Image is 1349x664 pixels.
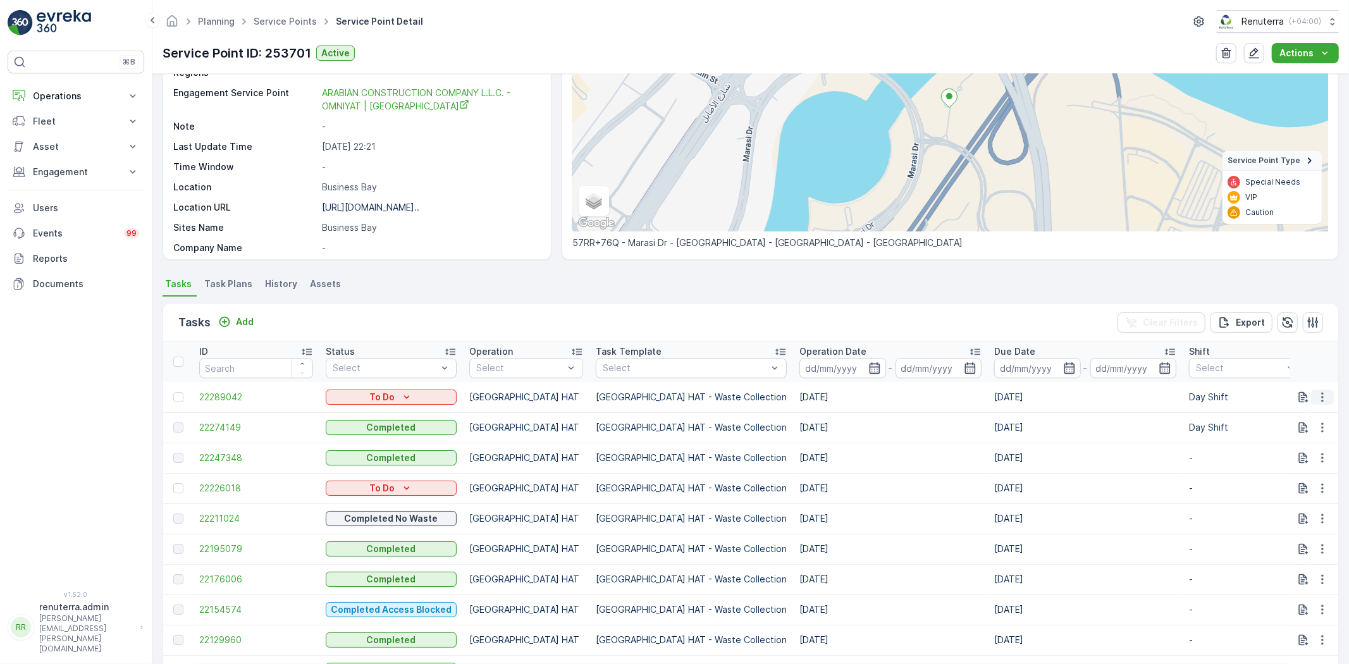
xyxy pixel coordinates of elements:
span: 22247348 [199,452,313,464]
a: Layers [580,187,608,215]
button: Completed [326,572,457,587]
p: Export [1236,316,1265,329]
button: Active [316,46,355,61]
p: Operation [469,345,513,358]
p: Status [326,345,355,358]
p: Service Point ID: 253701 [163,44,311,63]
span: v 1.52.0 [8,591,144,598]
button: Completed [326,632,457,648]
a: Events99 [8,221,144,246]
p: Special Needs [1245,177,1300,187]
p: [URL][DOMAIN_NAME].. [322,202,419,212]
a: 22211024 [199,512,313,525]
summary: Service Point Type [1223,151,1322,171]
div: Toggle Row Selected [173,635,183,645]
p: [PERSON_NAME][EMAIL_ADDRESS][PERSON_NAME][DOMAIN_NAME] [39,613,134,654]
p: Actions [1279,47,1314,59]
div: RR [11,617,31,637]
td: [DATE] [988,473,1183,503]
p: Add [236,316,254,328]
p: Completed Access Blocked [331,603,452,616]
td: [DATE] [793,594,988,625]
p: Sites Name [173,221,317,234]
button: Clear Filters [1118,312,1205,333]
p: ( +04:00 ) [1289,16,1321,27]
td: [DATE] [793,534,988,564]
p: - [322,161,538,173]
td: [DATE] [793,564,988,594]
p: Asset [33,140,119,153]
td: [DATE] [988,412,1183,443]
div: Toggle Row Selected [173,453,183,463]
p: Reports [33,252,139,265]
p: Time Window [173,161,317,173]
p: [GEOGRAPHIC_DATA] HAT - Waste Collection [596,452,787,464]
p: [GEOGRAPHIC_DATA] HAT - Waste Collection [596,512,787,525]
button: Completed [326,450,457,465]
button: Asset [8,134,144,159]
td: [DATE] [793,412,988,443]
div: Toggle Row Selected [173,483,183,493]
a: 22176006 [199,573,313,586]
p: Engagement [33,166,119,178]
td: [DATE] [988,382,1183,412]
p: Location [173,181,317,194]
td: [DATE] [793,473,988,503]
div: Toggle Row Selected [173,605,183,615]
a: Homepage [165,19,179,30]
span: 22226018 [199,482,313,495]
p: Task Template [596,345,662,358]
a: Documents [8,271,144,297]
button: RRrenuterra.admin[PERSON_NAME][EMAIL_ADDRESS][PERSON_NAME][DOMAIN_NAME] [8,601,144,654]
p: Users [33,202,139,214]
p: [GEOGRAPHIC_DATA] HAT [469,482,583,495]
p: [GEOGRAPHIC_DATA] HAT [469,421,583,434]
p: Location URL [173,201,317,214]
span: 22154574 [199,603,313,616]
p: Completed No Waste [345,512,438,525]
span: Tasks [165,278,192,290]
p: - [889,360,893,376]
img: Google [576,215,617,231]
button: Actions [1272,43,1339,63]
button: To Do [326,481,457,496]
p: [GEOGRAPHIC_DATA] HAT [469,634,583,646]
p: [GEOGRAPHIC_DATA] HAT [469,603,583,616]
p: - [1189,482,1303,495]
p: [GEOGRAPHIC_DATA] HAT - Waste Collection [596,634,787,646]
div: Toggle Row Selected [173,544,183,554]
p: Operation Date [799,345,866,358]
td: [DATE] [988,594,1183,625]
p: Documents [33,278,139,290]
p: [GEOGRAPHIC_DATA] HAT - Waste Collection [596,603,787,616]
p: - [1189,543,1303,555]
td: [DATE] [793,503,988,534]
a: 22195079 [199,543,313,555]
p: Caution [1245,207,1274,218]
a: Reports [8,246,144,271]
td: [DATE] [988,503,1183,534]
a: 22289042 [199,391,313,403]
p: Business Bay [322,221,538,234]
div: Toggle Row Selected [173,392,183,402]
input: Search [199,358,313,378]
p: Completed [367,452,416,464]
span: History [265,278,297,290]
button: Renuterra(+04:00) [1217,10,1339,33]
p: To Do [370,482,395,495]
img: logo_light-DOdMpM7g.png [37,10,91,35]
p: Completed [367,543,416,555]
p: - [1189,452,1303,464]
p: Operations [33,90,119,102]
p: Day Shift [1189,421,1303,434]
p: Shift [1189,345,1210,358]
p: [GEOGRAPHIC_DATA] HAT - Waste Collection [596,391,787,403]
p: Business Bay [322,181,538,194]
p: Select [603,362,767,374]
p: Due Date [994,345,1035,358]
p: [GEOGRAPHIC_DATA] HAT [469,452,583,464]
p: To Do [370,391,395,403]
p: [GEOGRAPHIC_DATA] HAT [469,543,583,555]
